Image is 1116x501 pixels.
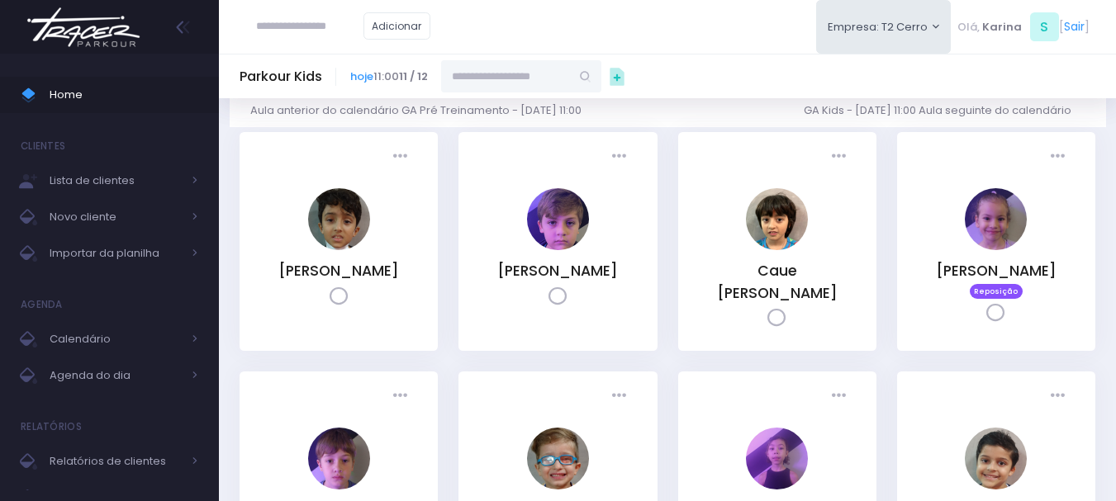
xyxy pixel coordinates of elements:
[965,478,1027,494] a: Theo Vargas Dutra
[527,239,589,254] a: Caetano Fiola da Costa
[50,365,182,386] span: Agenda do dia
[1064,18,1085,35] a: Sair
[1030,12,1059,41] span: S
[497,261,618,281] a: [PERSON_NAME]
[527,188,589,250] img: Caetano Fiola da Costa
[350,69,428,85] span: 11:00
[527,428,589,489] img: Max Wainer
[250,95,595,127] a: Aula anterior do calendário GA Pré Treinamento - [DATE] 11:00
[746,188,808,250] img: Caue Freire Kawakami
[50,206,182,228] span: Novo cliente
[308,478,370,494] a: Luca Cerutti Tufano
[21,410,82,443] h4: Relatórios
[278,261,399,281] a: [PERSON_NAME]
[50,84,198,106] span: Home
[350,69,373,84] a: hoje
[21,130,65,163] h4: Clientes
[965,239,1027,254] a: Cecilia Machado
[746,478,808,494] a: Nina Sciammarella Felicio
[308,428,370,489] img: Luca Cerutti Tufano
[240,69,322,85] h5: Parkour Kids
[936,261,1057,281] a: [PERSON_NAME]
[363,12,431,40] a: Adicionar
[965,428,1027,489] img: Theo Vargas Dutra
[746,239,808,254] a: Caue Freire Kawakami
[746,428,808,489] img: Nina Sciammarella Felicio
[21,288,63,321] h4: Agenda
[50,451,182,472] span: Relatórios de clientes
[965,188,1027,250] img: Cecilia Machado
[50,170,182,191] span: Lista de clientes
[527,478,589,494] a: Max Wainer
[982,19,1022,35] span: Karina
[308,188,370,250] img: Bernardo de Olivera Santos
[804,95,1085,127] a: GA Kids - [DATE] 11:00 Aula seguinte do calendário
[50,243,182,264] span: Importar da planilha
[399,69,428,84] strong: 11 / 12
[951,8,1095,45] div: [ ]
[970,284,1023,299] span: Reposição
[717,261,838,302] a: Caue [PERSON_NAME]
[50,328,182,350] span: Calendário
[957,19,980,35] span: Olá,
[308,239,370,254] a: Bernardo de Olivera Santos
